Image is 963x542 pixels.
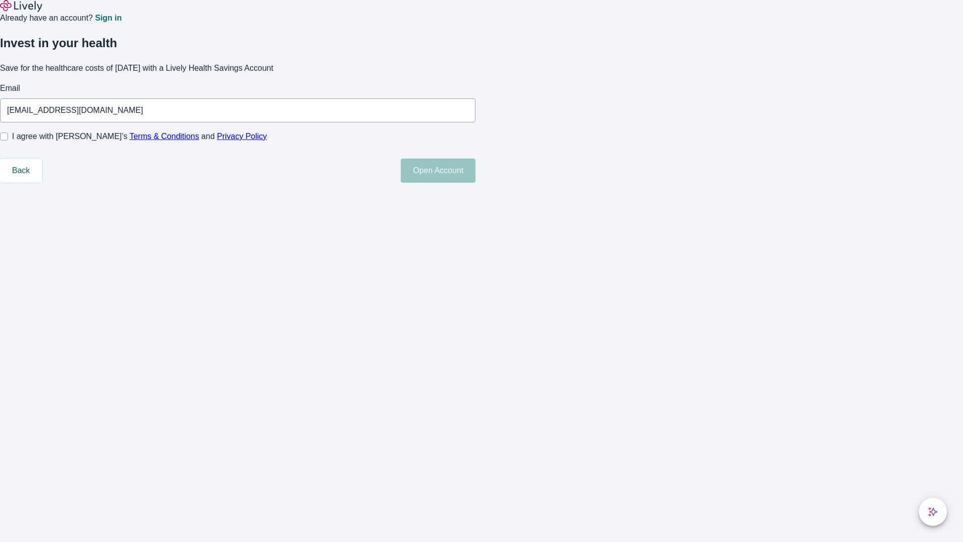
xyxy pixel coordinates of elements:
a: Sign in [95,14,121,22]
a: Privacy Policy [217,132,267,141]
span: I agree with [PERSON_NAME]’s and [12,130,267,143]
button: chat [919,498,947,526]
svg: Lively AI Assistant [928,507,938,517]
a: Terms & Conditions [129,132,199,141]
